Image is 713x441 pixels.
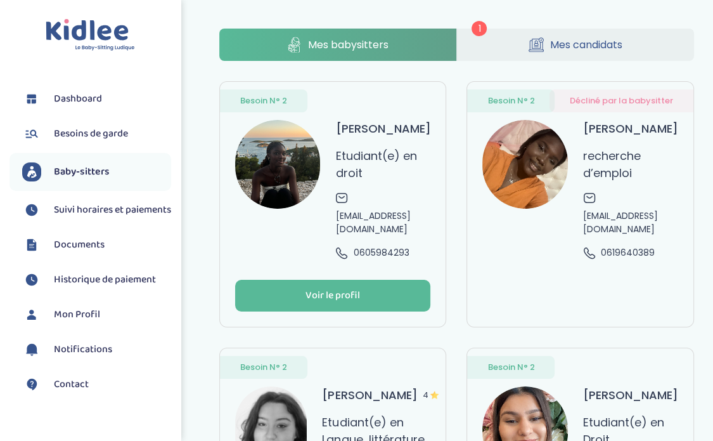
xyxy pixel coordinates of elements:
[583,120,678,137] h3: [PERSON_NAME]
[22,305,41,324] img: profil.svg
[22,201,41,220] img: suivihoraire.svg
[22,375,41,394] img: contact.svg
[422,386,430,404] span: 4
[570,95,673,107] span: Décliné par la babysitter
[54,342,112,357] span: Notifications
[353,246,409,260] span: 0605984293
[22,162,171,181] a: Baby-sitters
[308,37,389,53] span: Mes babysitters
[487,95,534,107] span: Besoin N° 2
[22,89,171,109] a: Dashboard
[22,340,171,359] a: Notifications
[22,270,171,289] a: Historique de paiement
[583,147,678,181] p: recherche d’emploi
[22,235,171,254] a: Documents
[219,29,456,61] a: Mes babysitters
[54,126,128,142] span: Besoins de garde
[240,361,287,374] span: Besoin N° 2
[235,120,321,209] img: avatar
[457,29,694,61] a: Mes candidats
[22,270,41,289] img: suivihoraire.svg
[583,209,678,236] span: [EMAIL_ADDRESS][DOMAIN_NAME]
[54,272,156,287] span: Historique de paiement
[22,375,171,394] a: Contact
[54,377,89,392] span: Contact
[22,124,41,143] img: besoin.svg
[487,361,534,374] span: Besoin N° 2
[22,340,41,359] img: notification.svg
[54,202,171,218] span: Suivi horaires et paiements
[54,307,100,322] span: Mon Profil
[22,305,171,324] a: Mon Profil
[240,95,287,107] span: Besoin N° 2
[54,237,105,253] span: Documents
[335,147,430,181] p: Etudiant(e) en droit
[54,164,110,180] span: Baby-sitters
[219,81,447,327] a: Besoin N° 2 avatar [PERSON_NAME] Etudiant(e) en droit [EMAIL_ADDRESS][DOMAIN_NAME] 0605984293 Voi...
[22,235,41,254] img: documents.svg
[550,37,622,53] span: Mes candidats
[22,162,41,181] img: babysitters.svg
[335,209,430,236] span: [EMAIL_ADDRESS][DOMAIN_NAME]
[322,386,430,404] h3: [PERSON_NAME]
[235,280,431,312] button: Voir le profil
[466,81,694,327] a: Besoin N° 2 Décliné par la babysitter avatar [PERSON_NAME] recherche d’emploi [EMAIL_ADDRESS][DOM...
[335,120,430,137] h3: [PERSON_NAME]
[22,201,171,220] a: Suivi horaires et paiements
[46,19,135,51] img: logo.svg
[482,120,568,209] img: avatar
[22,89,41,109] img: dashboard.svg
[583,386,678,404] h3: [PERSON_NAME]
[22,124,171,143] a: Besoins de garde
[54,91,102,107] span: Dashboard
[472,21,487,36] span: 1
[601,246,655,260] span: 0619640389
[305,289,360,303] div: Voir le profil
